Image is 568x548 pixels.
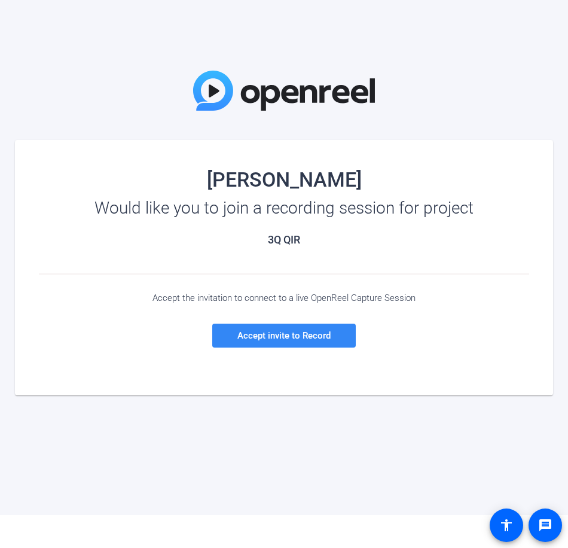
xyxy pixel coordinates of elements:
[193,71,375,111] img: OpenReel Logo
[39,293,529,303] div: Accept the invitation to connect to a live OpenReel Capture Session
[538,518,552,532] mat-icon: message
[39,233,529,246] h2: 3Q QIR
[212,324,356,348] a: Accept invite to Record
[39,170,529,189] div: [PERSON_NAME]
[237,330,331,341] span: Accept invite to Record
[499,518,514,532] mat-icon: accessibility
[39,199,529,218] div: Would like you to join a recording session for project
